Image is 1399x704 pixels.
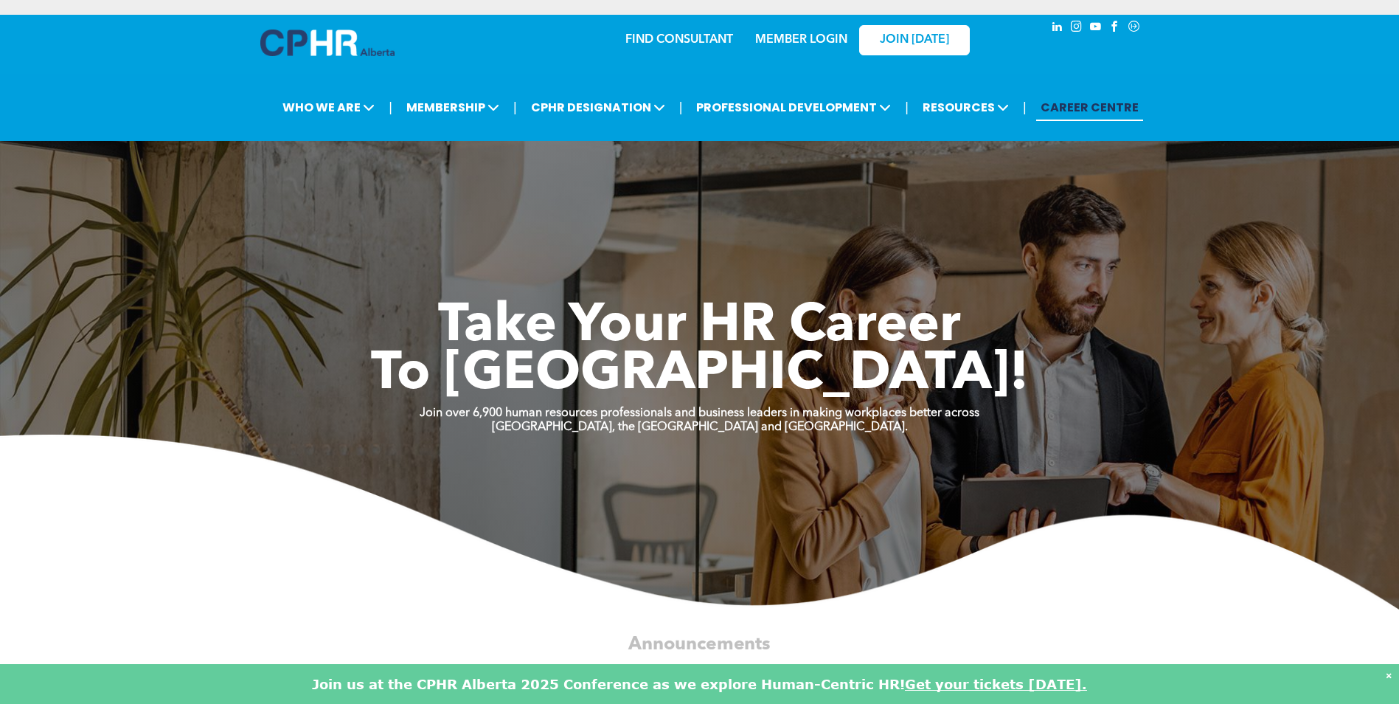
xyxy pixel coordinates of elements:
[625,34,733,46] a: FIND CONSULTANT
[1386,668,1392,683] div: Dismiss notification
[880,33,949,47] span: JOIN [DATE]
[371,348,1029,401] span: To [GEOGRAPHIC_DATA]!
[1023,92,1027,122] li: |
[755,34,847,46] a: MEMBER LOGIN
[527,94,670,121] span: CPHR DESIGNATION
[389,92,392,122] li: |
[1088,18,1104,38] a: youtube
[438,300,961,353] span: Take Your HR Career
[859,25,970,55] a: JOIN [DATE]
[1107,18,1123,38] a: facebook
[679,92,683,122] li: |
[1126,18,1142,38] a: Social network
[1049,18,1066,38] a: linkedin
[513,92,517,122] li: |
[905,92,909,122] li: |
[905,676,1087,692] a: Get your tickets [DATE].
[692,94,895,121] span: PROFESSIONAL DEVELOPMENT
[278,94,379,121] span: WHO WE ARE
[628,635,770,654] span: Announcements
[312,676,905,692] font: Join us at the CPHR Alberta 2025 Conference as we explore Human-Centric HR!
[918,94,1013,121] span: RESOURCES
[1069,18,1085,38] a: instagram
[402,94,504,121] span: MEMBERSHIP
[492,421,908,433] strong: [GEOGRAPHIC_DATA], the [GEOGRAPHIC_DATA] and [GEOGRAPHIC_DATA].
[1036,94,1143,121] a: CAREER CENTRE
[260,30,395,56] img: A blue and white logo for cp alberta
[420,407,979,419] strong: Join over 6,900 human resources professionals and business leaders in making workplaces better ac...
